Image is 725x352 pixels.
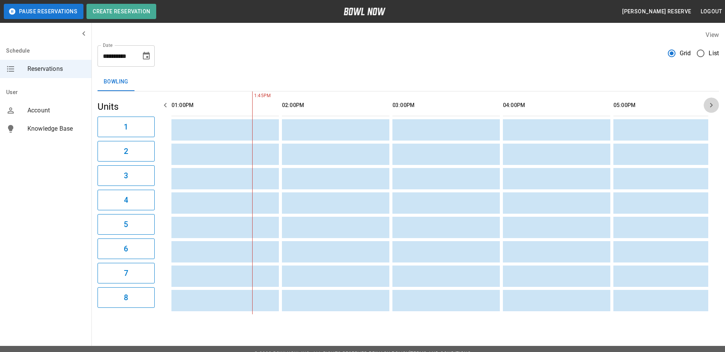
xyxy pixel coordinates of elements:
[124,243,128,255] h6: 6
[124,121,128,133] h6: 1
[124,291,128,304] h6: 8
[124,145,128,157] h6: 2
[680,49,691,58] span: Grid
[344,8,386,15] img: logo
[98,73,719,91] div: inventory tabs
[98,238,155,259] button: 6
[252,92,254,100] span: 1:45PM
[124,170,128,182] h6: 3
[139,48,154,64] button: Choose date, selected date is Sep 13, 2025
[98,165,155,186] button: 3
[98,190,155,210] button: 4
[98,101,155,113] h5: Units
[27,124,85,133] span: Knowledge Base
[27,64,85,74] span: Reservations
[98,73,134,91] button: Bowling
[706,31,719,38] label: View
[98,117,155,137] button: 1
[4,4,83,19] button: Pause Reservations
[124,267,128,279] h6: 7
[98,263,155,283] button: 7
[98,141,155,162] button: 2
[709,49,719,58] span: List
[124,194,128,206] h6: 4
[282,94,389,116] th: 02:00PM
[98,287,155,308] button: 8
[124,218,128,230] h6: 5
[27,106,85,115] span: Account
[98,214,155,235] button: 5
[698,5,725,19] button: Logout
[171,94,279,116] th: 01:00PM
[619,5,694,19] button: [PERSON_NAME] reserve
[86,4,156,19] button: Create Reservation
